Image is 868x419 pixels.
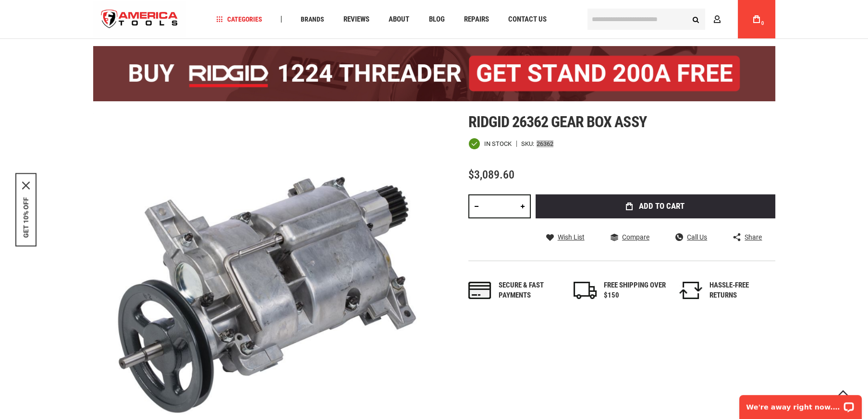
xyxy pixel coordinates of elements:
img: payments [468,282,491,299]
a: Brands [296,13,329,26]
div: Availability [468,138,512,150]
span: Categories [216,16,262,23]
iframe: LiveChat chat widget [733,389,868,419]
span: Blog [428,16,444,23]
span: Ridgid 26362 gear box assy [468,113,647,131]
span: 0 [761,21,764,26]
div: FREE SHIPPING OVER $150 [604,280,666,301]
div: HASSLE-FREE RETURNS [709,280,772,301]
svg: close icon [22,181,30,189]
span: Compare [622,234,649,240]
a: Reviews [339,13,374,26]
span: Call Us [687,234,707,240]
a: store logo [93,1,186,37]
img: BOGO: Buy the RIDGID® 1224 Threader (26092), get the 92467 200A Stand FREE! [93,46,775,101]
span: Repairs [464,16,489,23]
span: Contact Us [508,16,546,23]
span: Add to Cart [639,202,685,210]
span: In stock [484,141,512,147]
span: Brands [301,16,324,23]
a: Categories [212,13,267,26]
a: About [384,13,414,26]
button: Add to Cart [536,194,775,218]
strong: SKU [521,141,537,147]
img: returns [679,282,702,299]
span: $3,089.60 [468,168,514,181]
span: About [389,16,409,23]
span: Wish List [558,234,585,240]
button: Search [687,10,705,28]
a: Wish List [546,233,585,241]
button: GET 10% OFF [22,197,30,238]
img: America Tools [93,1,186,37]
span: Share [745,234,762,240]
a: Blog [424,13,449,26]
a: Call Us [675,233,707,241]
span: Reviews [343,16,369,23]
div: 26362 [537,141,553,147]
a: Compare [611,233,649,241]
img: shipping [574,282,597,299]
a: Contact Us [503,13,550,26]
div: Secure & fast payments [499,280,561,301]
a: Repairs [459,13,493,26]
button: Close [22,181,30,189]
